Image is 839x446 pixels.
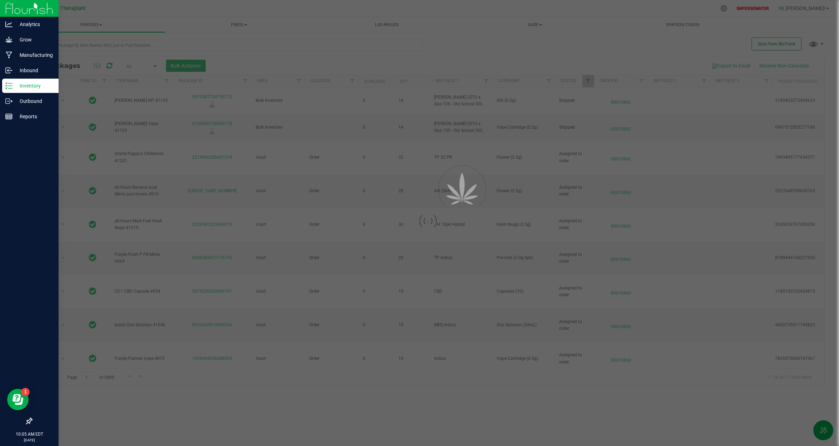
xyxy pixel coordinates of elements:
inline-svg: Inbound [5,67,12,74]
p: Inventory [12,81,55,90]
inline-svg: Grow [5,36,12,43]
p: [DATE] [3,437,55,443]
inline-svg: Outbound [5,98,12,105]
p: Reports [12,112,55,121]
p: Manufacturing [12,51,55,59]
inline-svg: Inventory [5,82,12,89]
p: Analytics [12,20,55,29]
inline-svg: Reports [5,113,12,120]
p: Outbound [12,97,55,105]
p: 10:05 AM EDT [3,431,55,437]
inline-svg: Analytics [5,21,12,28]
iframe: Resource center unread badge [21,388,30,396]
p: Grow [12,35,55,44]
p: Inbound [12,66,55,75]
iframe: Resource center [7,389,29,410]
inline-svg: Manufacturing [5,51,12,59]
